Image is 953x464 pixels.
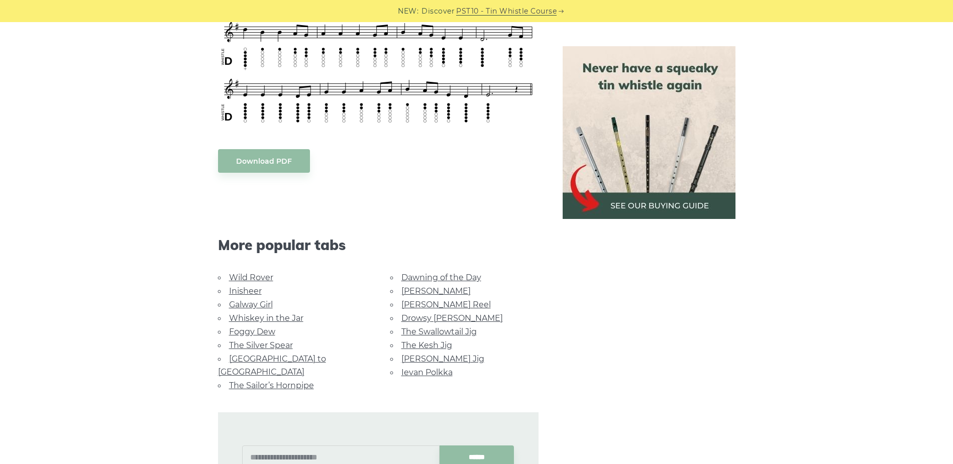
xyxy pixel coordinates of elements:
a: The Swallowtail Jig [401,327,477,336]
a: Inisheer [229,286,262,296]
span: More popular tabs [218,237,539,254]
a: Galway Girl [229,300,273,309]
a: Ievan Polkka [401,368,453,377]
a: PST10 - Tin Whistle Course [456,6,557,17]
span: Discover [421,6,455,17]
a: The Silver Spear [229,340,293,350]
img: tin whistle buying guide [563,46,735,219]
a: [PERSON_NAME] Jig [401,354,484,364]
a: Dawning of the Day [401,273,481,282]
a: The Kesh Jig [401,340,452,350]
a: Foggy Dew [229,327,275,336]
a: [GEOGRAPHIC_DATA] to [GEOGRAPHIC_DATA] [218,354,326,377]
a: The Sailor’s Hornpipe [229,381,314,390]
a: [PERSON_NAME] [401,286,471,296]
a: Whiskey in the Jar [229,313,303,323]
a: Drowsy [PERSON_NAME] [401,313,503,323]
a: Wild Rover [229,273,273,282]
span: NEW: [398,6,418,17]
a: [PERSON_NAME] Reel [401,300,491,309]
a: Download PDF [218,149,310,173]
